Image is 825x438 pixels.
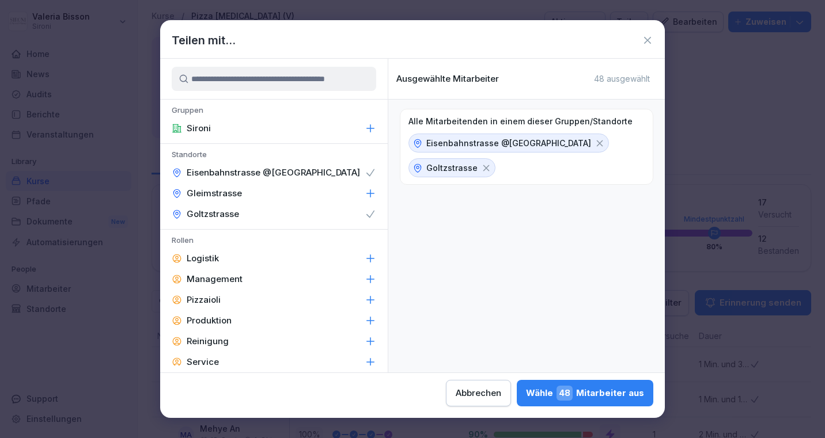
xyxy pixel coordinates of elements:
[187,123,211,134] p: Sironi
[187,208,239,220] p: Goltzstrasse
[187,315,232,326] p: Produktion
[187,167,360,178] p: Eisenbahnstrasse @[GEOGRAPHIC_DATA]
[446,380,511,406] button: Abbrechen
[187,336,229,347] p: Reinigung
[594,74,650,84] p: 48 ausgewählt
[160,150,388,162] p: Standorte
[187,273,243,285] p: Management
[456,387,501,399] div: Abbrechen
[187,294,221,306] p: Pizzaioli
[426,162,478,174] p: Goltzstrasse
[408,116,633,127] p: Alle Mitarbeitenden in einem dieser Gruppen/Standorte
[187,188,242,199] p: Gleimstrasse
[187,356,219,368] p: Service
[160,235,388,248] p: Rollen
[426,137,591,149] p: Eisenbahnstrasse @[GEOGRAPHIC_DATA]
[526,386,644,401] div: Wähle Mitarbeiter aus
[557,386,573,401] span: 48
[172,32,236,49] h1: Teilen mit...
[517,380,653,406] button: Wähle48Mitarbeiter aus
[396,74,499,84] p: Ausgewählte Mitarbeiter
[160,105,388,118] p: Gruppen
[187,253,219,264] p: Logistik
